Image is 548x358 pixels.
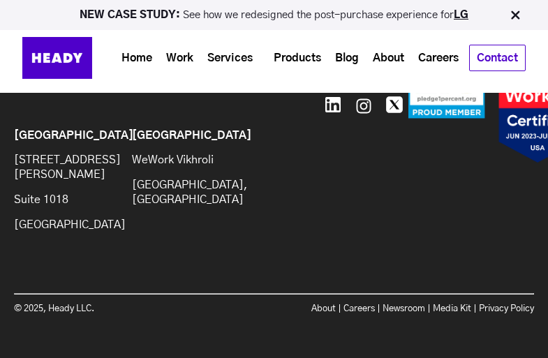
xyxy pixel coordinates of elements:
[14,129,122,142] h6: [GEOGRAPHIC_DATA]
[267,45,328,71] a: Products
[14,301,274,316] p: © 2025, Heady LLC.
[328,45,366,71] a: Blog
[14,218,122,232] p: [GEOGRAPHIC_DATA]
[6,10,542,20] p: See how we redesigned the post-purchase experience for
[411,45,466,71] a: Careers
[366,45,411,71] a: About
[159,45,200,71] a: Work
[470,45,525,70] a: Contact
[132,178,240,207] p: [GEOGRAPHIC_DATA], [GEOGRAPHIC_DATA]
[454,10,468,20] a: LG
[508,8,522,22] img: Close Bar
[383,304,425,313] a: Newsroom
[311,304,336,313] a: About
[114,45,159,71] a: Home
[14,153,122,182] p: [STREET_ADDRESS][PERSON_NAME]
[22,37,92,79] img: Heady_Logo_Web-01 (1)
[80,10,183,20] strong: NEW CASE STUDY:
[479,304,534,313] a: Privacy Policy
[433,304,471,313] a: Media Kit
[343,304,375,313] a: Careers
[127,45,526,71] div: Navigation Menu
[132,153,240,167] p: WeWork Vikhroli
[200,45,260,71] a: Services
[132,129,240,142] h6: [GEOGRAPHIC_DATA]
[14,193,122,207] p: Suite 1018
